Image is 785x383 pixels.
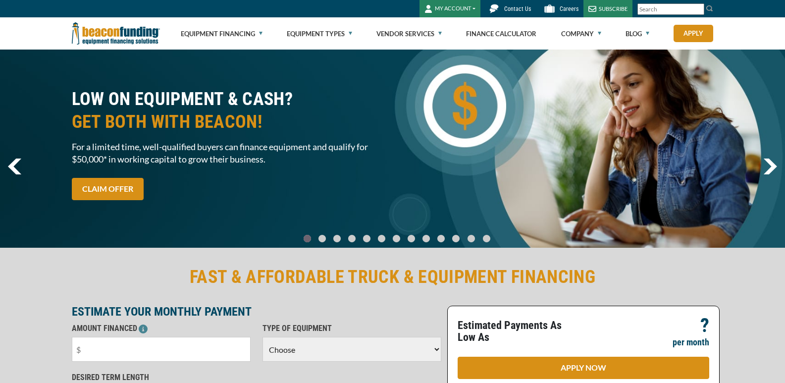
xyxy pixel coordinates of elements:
[458,357,709,379] a: APPLY NOW
[72,141,387,165] span: For a limited time, well-qualified buyers can finance equipment and qualify for $50,000* in worki...
[287,18,352,50] a: Equipment Types
[763,159,777,174] a: next
[72,178,144,200] a: CLAIM OFFER
[181,18,262,50] a: Equipment Financing
[504,5,531,12] span: Contact Us
[674,25,713,42] a: Apply
[700,320,709,331] p: ?
[72,266,714,288] h2: FAST & AFFORDABLE TRUCK & EQUIPMENT FINANCING
[331,234,343,243] a: Go To Slide 2
[301,234,313,243] a: Go To Slide 0
[466,18,536,50] a: Finance Calculator
[420,234,432,243] a: Go To Slide 8
[450,234,462,243] a: Go To Slide 10
[561,18,601,50] a: Company
[560,5,578,12] span: Careers
[346,234,358,243] a: Go To Slide 3
[375,234,387,243] a: Go To Slide 5
[763,159,777,174] img: Right Navigator
[376,18,442,50] a: Vendor Services
[694,5,702,13] a: Clear search text
[390,234,402,243] a: Go To Slide 6
[72,110,387,133] span: GET BOTH WITH BEACON!
[435,234,447,243] a: Go To Slide 9
[480,234,493,243] a: Go To Slide 12
[465,234,477,243] a: Go To Slide 11
[706,4,714,12] img: Search
[8,159,21,174] a: previous
[673,336,709,348] p: per month
[361,234,372,243] a: Go To Slide 4
[72,17,160,50] img: Beacon Funding Corporation logo
[72,337,251,362] input: $
[637,3,704,15] input: Search
[626,18,649,50] a: Blog
[8,159,21,174] img: Left Navigator
[262,323,441,334] p: TYPE OF EQUIPMENT
[72,306,441,318] p: ESTIMATE YOUR MONTHLY PAYMENT
[458,320,577,343] p: Estimated Payments As Low As
[405,234,417,243] a: Go To Slide 7
[72,323,251,334] p: AMOUNT FINANCED
[72,88,387,133] h2: LOW ON EQUIPMENT & CASH?
[316,234,328,243] a: Go To Slide 1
